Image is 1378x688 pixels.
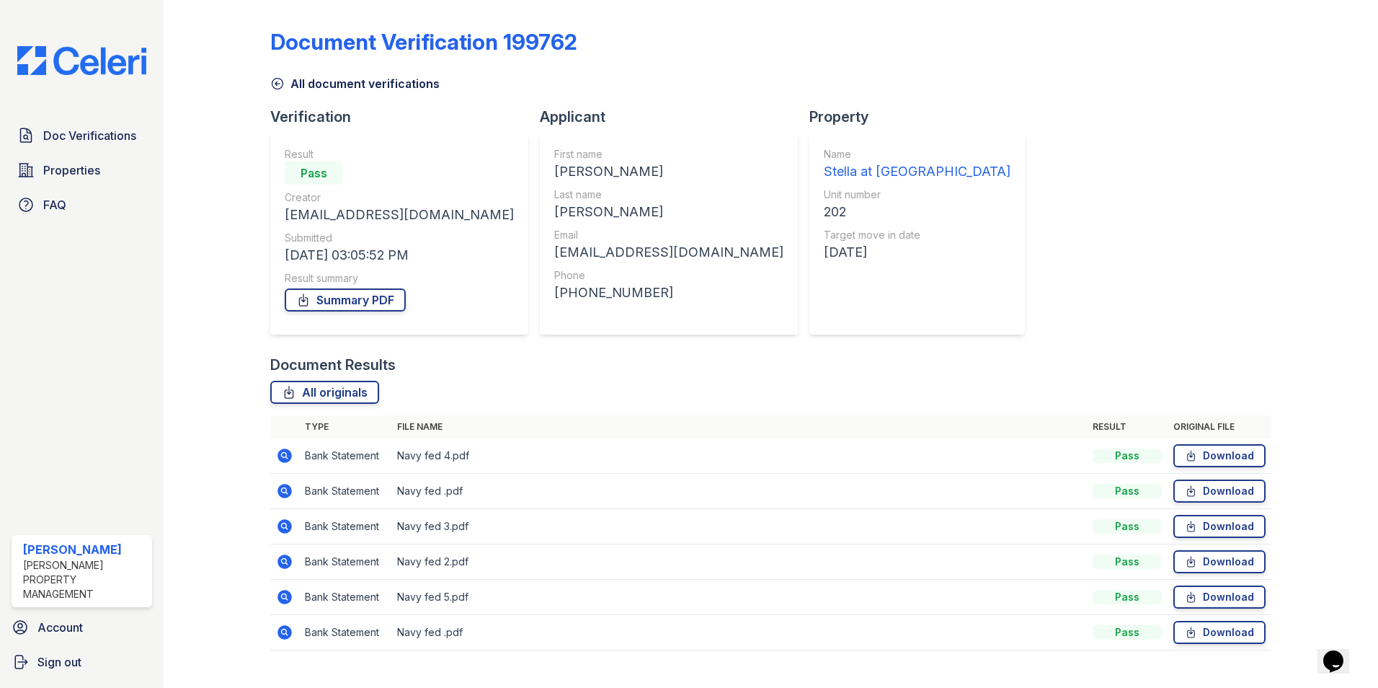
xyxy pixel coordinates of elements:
[285,231,514,245] div: Submitted
[299,580,391,615] td: Bank Statement
[1173,621,1266,644] a: Download
[12,190,152,219] a: FAQ
[554,268,783,283] div: Phone
[12,156,152,185] a: Properties
[12,121,152,150] a: Doc Verifications
[270,29,577,55] div: Document Verification 199762
[824,162,1010,182] div: Stella at [GEOGRAPHIC_DATA]
[824,228,1010,242] div: Target move in date
[391,580,1087,615] td: Navy fed 5.pdf
[6,613,158,642] a: Account
[299,615,391,650] td: Bank Statement
[43,162,100,179] span: Properties
[824,147,1010,182] a: Name Stella at [GEOGRAPHIC_DATA]
[37,653,81,671] span: Sign out
[299,474,391,509] td: Bank Statement
[1093,449,1162,463] div: Pass
[43,127,136,144] span: Doc Verifications
[1093,484,1162,498] div: Pass
[23,558,146,601] div: [PERSON_NAME] Property Management
[540,107,809,127] div: Applicant
[37,619,83,636] span: Account
[299,438,391,474] td: Bank Statement
[554,242,783,263] div: [EMAIL_ADDRESS][DOMAIN_NAME]
[270,381,379,404] a: All originals
[824,147,1010,162] div: Name
[391,438,1087,474] td: Navy fed 4.pdf
[391,474,1087,509] td: Navy fed .pdf
[285,147,514,162] div: Result
[554,162,783,182] div: [PERSON_NAME]
[270,75,440,92] a: All document verifications
[1173,515,1266,538] a: Download
[299,509,391,544] td: Bank Statement
[6,648,158,676] a: Sign out
[809,107,1036,127] div: Property
[285,288,406,312] a: Summary PDF
[554,147,783,162] div: First name
[299,415,391,438] th: Type
[285,205,514,225] div: [EMAIL_ADDRESS][DOMAIN_NAME]
[391,544,1087,580] td: Navy fed 2.pdf
[391,615,1087,650] td: Navy fed .pdf
[285,245,514,265] div: [DATE] 03:05:52 PM
[1093,519,1162,534] div: Pass
[285,190,514,205] div: Creator
[6,46,158,75] img: CE_Logo_Blue-a8612792a0a2168367f1c8372b55b34899dd931a85d93a1a3d3e32e68fde9ad4.png
[824,202,1010,222] div: 202
[554,188,783,202] div: Last name
[824,188,1010,202] div: Unit number
[1173,444,1266,467] a: Download
[1093,590,1162,604] div: Pass
[391,509,1087,544] td: Navy fed 3.pdf
[1168,415,1271,438] th: Original file
[824,242,1010,263] div: [DATE]
[1173,480,1266,503] a: Download
[1173,550,1266,573] a: Download
[43,196,66,213] span: FAQ
[1317,630,1364,674] iframe: chat widget
[285,162,342,185] div: Pass
[554,228,783,242] div: Email
[391,415,1087,438] th: File name
[299,544,391,580] td: Bank Statement
[23,541,146,558] div: [PERSON_NAME]
[270,355,396,375] div: Document Results
[1093,625,1162,640] div: Pass
[554,283,783,303] div: [PHONE_NUMBER]
[554,202,783,222] div: [PERSON_NAME]
[1093,555,1162,569] div: Pass
[1173,586,1266,609] a: Download
[270,107,540,127] div: Verification
[285,271,514,286] div: Result summary
[1087,415,1168,438] th: Result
